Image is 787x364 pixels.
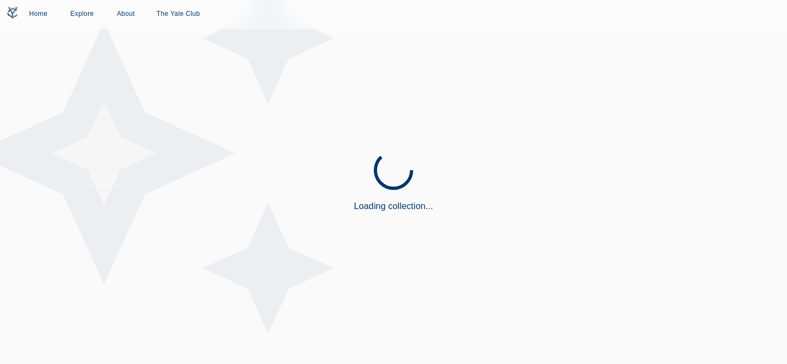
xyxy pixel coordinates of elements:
[354,199,433,214] h6: Loading collection...
[108,4,143,25] a: About
[65,4,100,25] a: Explore
[4,4,21,21] img: Yale Club Logo
[21,4,56,25] a: Home
[152,4,204,25] a: The Yale Club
